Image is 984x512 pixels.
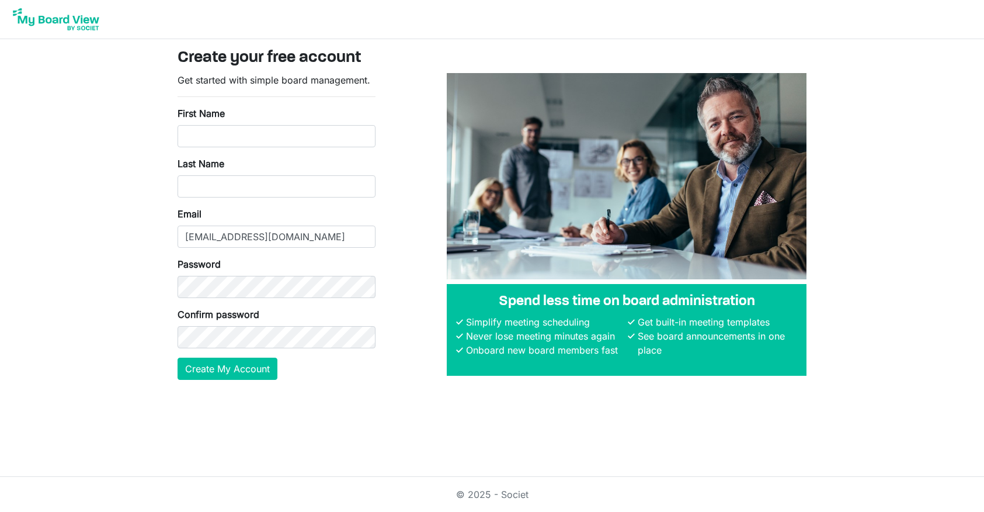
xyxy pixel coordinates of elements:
[178,49,807,68] h3: Create your free account
[178,307,259,321] label: Confirm password
[447,73,806,279] img: A photograph of board members sitting at a table
[456,293,797,310] h4: Spend less time on board administration
[178,207,201,221] label: Email
[178,257,221,271] label: Password
[178,106,225,120] label: First Name
[9,5,103,34] img: My Board View Logo
[463,343,625,357] li: Onboard new board members fast
[178,74,370,86] span: Get started with simple board management.
[463,315,625,329] li: Simplify meeting scheduling
[463,329,625,343] li: Never lose meeting minutes again
[456,489,528,500] a: © 2025 - Societ
[635,329,797,357] li: See board announcements in one place
[635,315,797,329] li: Get built-in meeting templates
[178,358,277,380] button: Create My Account
[178,157,224,171] label: Last Name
